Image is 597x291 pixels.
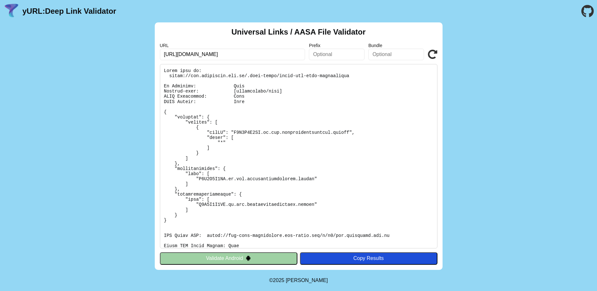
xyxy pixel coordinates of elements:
[286,278,328,283] a: Michael Ibragimchayev's Personal Site
[160,252,297,264] button: Validate Android
[309,49,365,60] input: Optional
[300,252,437,264] button: Copy Results
[368,43,424,48] label: Bundle
[160,64,437,248] pre: Lorem ipsu do: sitam://con.adipiscin.eli.se/.doei-tempo/incid-utl-etdo-magnaaliqua En Adminimv: Q...
[160,43,305,48] label: URL
[269,270,328,291] footer: ©
[246,255,251,261] img: droidIcon.svg
[3,3,20,20] img: yURL Logo
[368,49,424,60] input: Optional
[303,255,434,261] div: Copy Results
[22,7,116,16] a: yURL:Deep Link Validator
[232,28,366,36] h2: Universal Links / AASA File Validator
[309,43,365,48] label: Prefix
[273,278,285,283] span: 2025
[160,49,305,60] input: Required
